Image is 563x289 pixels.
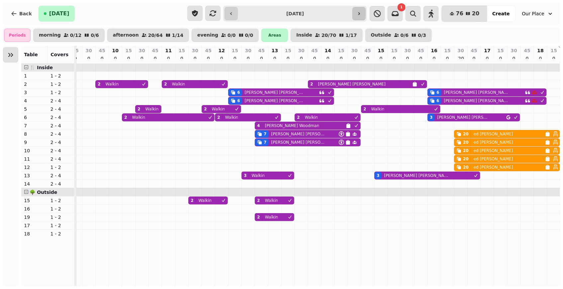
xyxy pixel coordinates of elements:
[3,47,18,63] button: Expand sidebar
[212,106,225,112] p: Walkin
[444,98,510,103] p: [PERSON_NAME] [PERSON_NAME]
[50,156,72,162] p: 2 - 4
[164,81,167,87] div: 2
[24,114,45,121] p: 6
[522,10,544,17] span: Our Place
[418,33,426,38] p: 0 / 3
[192,47,198,54] p: 30
[50,139,72,146] p: 2 - 4
[291,29,362,42] button: Inside20/701/17
[318,81,386,87] p: [PERSON_NAME] [PERSON_NAME]
[310,81,313,87] div: 2
[365,55,370,62] p: 0
[24,106,45,112] p: 5
[199,198,212,203] p: Walkin
[217,115,220,120] div: 2
[551,55,557,62] p: 0
[297,115,300,120] div: 2
[384,173,449,178] p: [PERSON_NAME] [PERSON_NAME]
[50,230,72,237] p: 1 - 2
[145,106,159,112] p: Walkin
[538,55,543,62] p: 0
[391,47,398,54] p: 15
[484,47,491,54] p: 17
[113,33,139,38] p: afternoon
[204,106,207,112] div: 2
[322,33,336,38] p: 20 / 70
[179,55,184,62] p: 0
[24,147,45,154] p: 10
[498,55,503,62] p: 0
[106,81,119,87] p: Walkin
[257,198,260,203] div: 2
[132,115,145,120] p: Walkin
[377,173,379,178] div: 3
[264,131,266,137] div: 7
[378,55,384,62] p: 0
[325,55,330,62] p: 0
[39,6,75,22] button: [DATE]
[285,55,291,62] p: 0
[524,47,530,54] p: 45
[456,11,463,16] span: 76
[152,47,158,54] p: 45
[245,90,306,95] p: [PERSON_NAME] [PERSON_NAME]
[5,6,37,22] button: Back
[299,55,304,62] p: 0
[400,6,403,9] span: 1
[98,81,100,87] div: 2
[437,115,490,120] p: [PERSON_NAME] [PERSON_NAME]
[50,106,72,112] p: 2 - 4
[312,55,317,62] p: 0
[296,33,312,38] p: Inside
[436,90,439,95] div: 6
[474,140,513,145] p: ed [PERSON_NAME]
[206,55,211,62] p: 0
[472,11,479,16] span: 20
[50,122,72,129] p: 2 - 4
[257,123,260,128] div: 4
[33,29,105,42] button: morning0/120/6
[265,123,320,128] p: [PERSON_NAME] Woodman
[24,172,45,179] p: 13
[298,47,305,54] p: 30
[139,47,145,54] p: 30
[50,181,72,187] p: 2 - 4
[50,81,72,87] p: 1 - 2
[392,55,397,62] p: 0
[107,29,189,42] button: afternoon20/641/14
[474,156,513,162] p: ed [PERSON_NAME]
[50,72,72,79] p: 1 - 2
[261,29,288,42] div: Areas
[24,206,45,212] p: 16
[431,55,437,62] p: 0
[264,140,266,145] div: 7
[24,214,45,220] p: 19
[431,47,437,54] p: 16
[338,47,344,54] p: 15
[258,47,265,54] p: 45
[197,33,218,38] p: evening
[365,47,371,54] p: 45
[444,90,510,95] p: [PERSON_NAME] [PERSON_NAME]
[345,33,357,38] p: 1 / 17
[312,47,318,54] p: 45
[458,47,464,54] p: 30
[365,29,432,42] button: Outside0/60/3
[524,55,530,62] p: 0
[401,33,409,38] p: 0 / 6
[225,115,238,120] p: Walkin
[24,164,45,171] p: 12
[50,206,72,212] p: 1 - 2
[237,98,240,103] div: 6
[50,52,68,57] span: Covers
[24,52,38,57] span: Table
[378,47,384,54] p: 15
[474,131,513,137] p: ed [PERSON_NAME]
[24,97,45,104] p: 4
[139,55,144,62] p: 0
[305,115,318,120] p: Walkin
[192,55,198,62] p: 0
[252,173,265,178] p: Walkin
[24,156,45,162] p: 11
